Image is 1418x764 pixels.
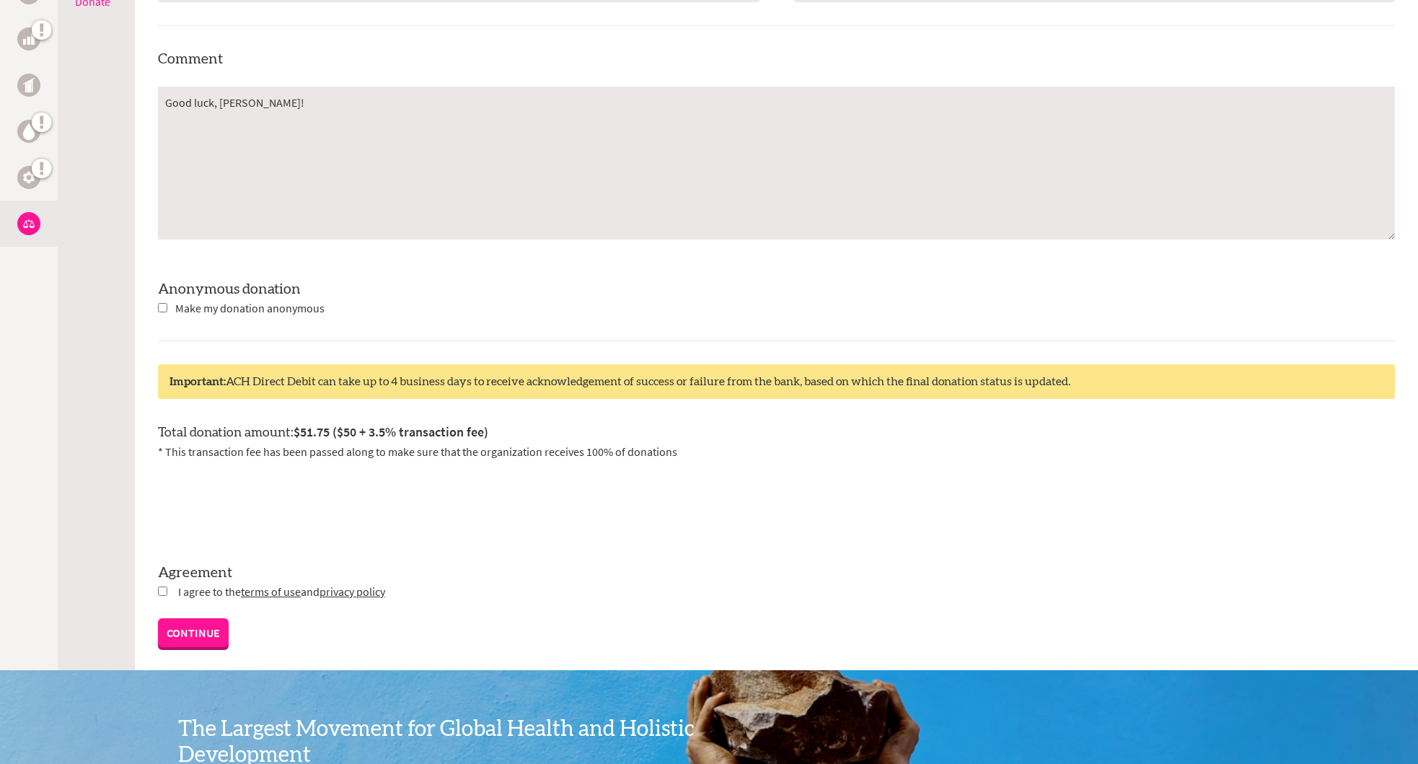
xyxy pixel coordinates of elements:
a: terms of use [241,584,301,599]
label: Anonymous donation [158,282,301,297]
a: CONTINUE [158,618,229,647]
label: Comment [158,52,223,66]
span: $51.75 ($50 + 3.5% transaction fee) [294,423,488,440]
iframe: reCAPTCHA [158,478,377,534]
img: Business [23,33,35,45]
img: Engineering [23,172,35,183]
a: Water [17,120,40,143]
a: Business [17,27,40,51]
a: privacy policy [320,584,385,599]
label: Total donation amount: [158,422,488,443]
label: Agreement [158,563,1395,583]
a: Engineering [17,166,40,189]
span: I agree to the and [178,584,385,599]
img: Water [23,123,35,139]
img: Legal Empowerment [23,219,35,228]
a: Public Health [17,74,40,97]
p: * This transaction fee has been passed along to make sure that the organization receives 100% of ... [158,443,1395,460]
img: Public Health [23,78,35,92]
strong: Important: [169,376,226,387]
div: ACH Direct Debit can take up to 4 business days to receive acknowledgement of success or failure ... [158,364,1395,399]
a: Legal Empowerment [17,212,40,235]
span: Make my donation anonymous [175,301,325,315]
